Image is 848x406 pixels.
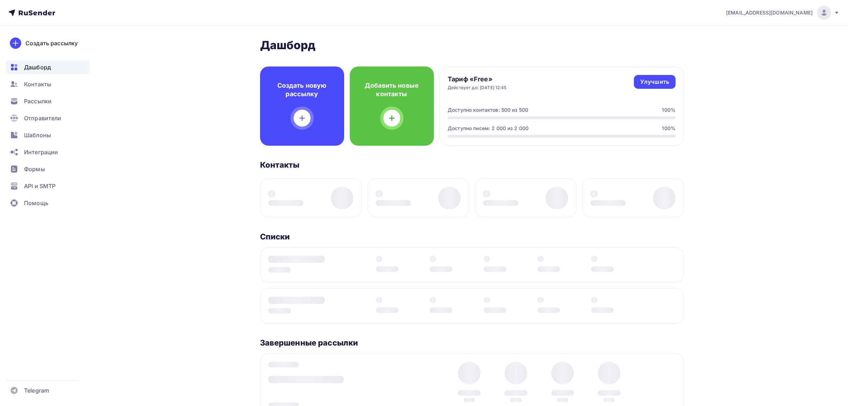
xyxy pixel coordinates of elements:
[726,9,813,16] span: [EMAIL_ADDRESS][DOMAIN_NAME]
[6,77,90,91] a: Контакты
[260,338,358,348] h3: Завершенные рассылки
[662,106,676,114] div: 100%
[260,232,290,242] h3: Списки
[640,78,669,86] div: Улучшить
[448,85,507,91] div: Действует до: [DATE] 12:45
[24,182,55,190] span: API и SMTP
[361,81,423,98] h4: Добавить новые контакты
[24,386,49,395] span: Telegram
[24,199,48,207] span: Помощь
[25,39,78,47] div: Создать рассылку
[448,75,507,83] h4: Тариф «Free»
[24,165,45,173] span: Формы
[6,94,90,108] a: Рассылки
[24,131,51,139] span: Шаблоны
[448,125,529,132] div: Доступно писем: 2 000 из 2 000
[24,63,51,71] span: Дашборд
[448,106,528,114] div: Доступно контактов: 500 из 500
[24,148,58,156] span: Интеграции
[6,162,90,176] a: Формы
[24,114,61,122] span: Отправители
[24,97,52,105] span: Рассылки
[24,80,51,88] span: Контакты
[271,81,333,98] h4: Создать новую рассылку
[634,75,676,89] a: Улучшить
[726,6,840,20] a: [EMAIL_ADDRESS][DOMAIN_NAME]
[260,160,300,170] h3: Контакты
[6,60,90,74] a: Дашборд
[6,128,90,142] a: Шаблоны
[6,111,90,125] a: Отправители
[662,125,676,132] div: 100%
[260,38,684,52] h2: Дашборд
